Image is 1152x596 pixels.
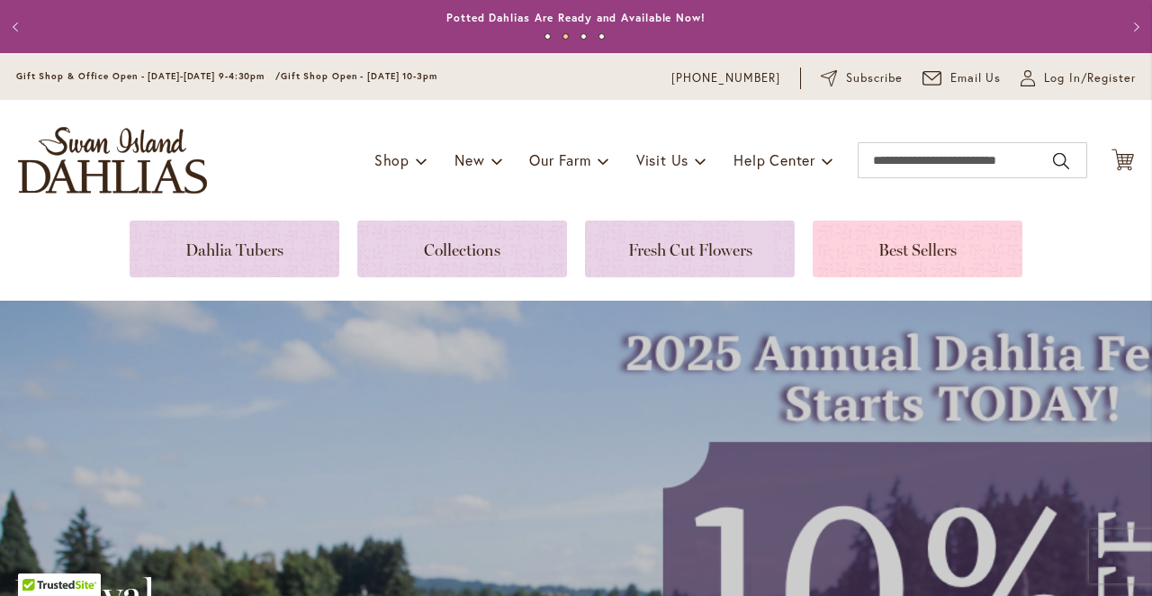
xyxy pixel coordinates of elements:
button: 2 of 4 [562,33,569,40]
a: Potted Dahlias Are Ready and Available Now! [446,11,706,24]
a: [PHONE_NUMBER] [671,69,780,87]
button: 3 of 4 [580,33,587,40]
span: Email Us [950,69,1002,87]
span: Our Farm [529,150,590,169]
a: Subscribe [821,69,903,87]
span: Gift Shop & Office Open - [DATE]-[DATE] 9-4:30pm / [16,70,281,82]
button: Next [1116,9,1152,45]
button: 1 of 4 [544,33,551,40]
a: store logo [18,127,207,194]
a: Email Us [922,69,1002,87]
button: 4 of 4 [598,33,605,40]
span: Shop [374,150,409,169]
span: Log In/Register [1044,69,1136,87]
span: Visit Us [636,150,688,169]
span: Gift Shop Open - [DATE] 10-3pm [281,70,437,82]
span: Help Center [733,150,815,169]
span: Subscribe [846,69,903,87]
a: Log In/Register [1021,69,1136,87]
span: New [454,150,484,169]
